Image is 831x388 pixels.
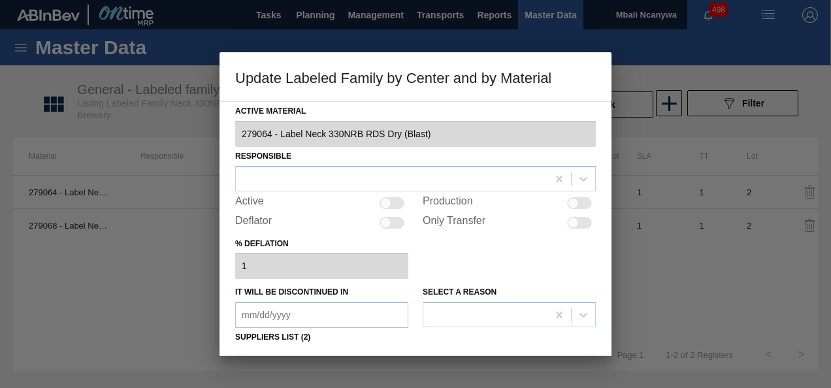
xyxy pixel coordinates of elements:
label: Select a reason [423,287,497,297]
label: Active [235,195,264,211]
label: Deflator [235,215,272,231]
button: delete-icon [547,351,579,382]
label: Suppliers list (2) [235,332,310,342]
label: % deflation [235,234,408,253]
label: Responsible [235,152,291,161]
input: mm/dd/yyyy [235,302,408,328]
label: It will be discontinued in [235,287,348,297]
h3: Update Labeled Family by Center and by Material [220,52,611,102]
label: Active Material [235,102,596,121]
li: A [235,350,255,383]
label: Production [423,195,473,211]
label: Only Transfer [423,215,485,231]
